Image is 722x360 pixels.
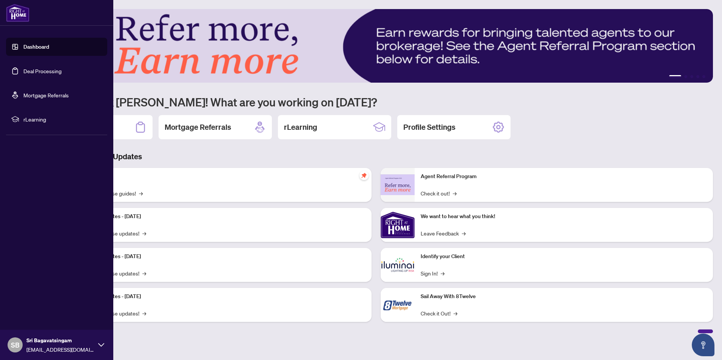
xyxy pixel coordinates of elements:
a: Deal Processing [23,68,62,74]
p: Self-Help [79,172,366,181]
span: Sri Bagavatsingam [26,336,94,345]
button: 3 [690,75,693,78]
p: Platform Updates - [DATE] [79,212,366,221]
p: Sail Away With 8Twelve [421,292,707,301]
span: → [453,189,457,197]
h2: rLearning [284,122,317,132]
h2: Profile Settings [403,122,455,132]
span: → [454,309,457,317]
span: SB [11,340,20,350]
button: 5 [702,75,705,78]
a: Check it Out!→ [421,309,457,317]
img: logo [6,4,29,22]
span: → [142,309,146,317]
span: → [142,269,146,277]
img: Sail Away With 8Twelve [381,288,415,322]
p: Platform Updates - [DATE] [79,292,366,301]
button: 2 [684,75,687,78]
a: Check it out!→ [421,189,457,197]
a: Mortgage Referrals [23,92,69,98]
img: We want to hear what you think! [381,208,415,242]
h1: Welcome back [PERSON_NAME]! What are you working on [DATE]? [39,95,713,109]
p: We want to hear what you think! [421,212,707,221]
a: Dashboard [23,43,49,50]
img: Identify your Client [381,248,415,282]
a: Sign In!→ [421,269,444,277]
h3: Brokerage & Industry Updates [39,151,713,162]
p: Agent Referral Program [421,172,707,181]
span: → [139,189,143,197]
p: Identify your Client [421,252,707,261]
button: 4 [696,75,699,78]
p: Platform Updates - [DATE] [79,252,366,261]
img: Slide 0 [39,9,713,83]
span: pushpin [359,171,369,180]
img: Agent Referral Program [381,174,415,195]
a: Leave Feedback→ [421,229,466,237]
button: 1 [669,75,681,78]
span: → [441,269,444,277]
h2: Mortgage Referrals [165,122,231,132]
span: rLearning [23,115,102,123]
span: → [142,229,146,237]
button: Open asap [692,334,714,356]
span: [EMAIL_ADDRESS][DOMAIN_NAME] [26,345,94,354]
span: → [462,229,466,237]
